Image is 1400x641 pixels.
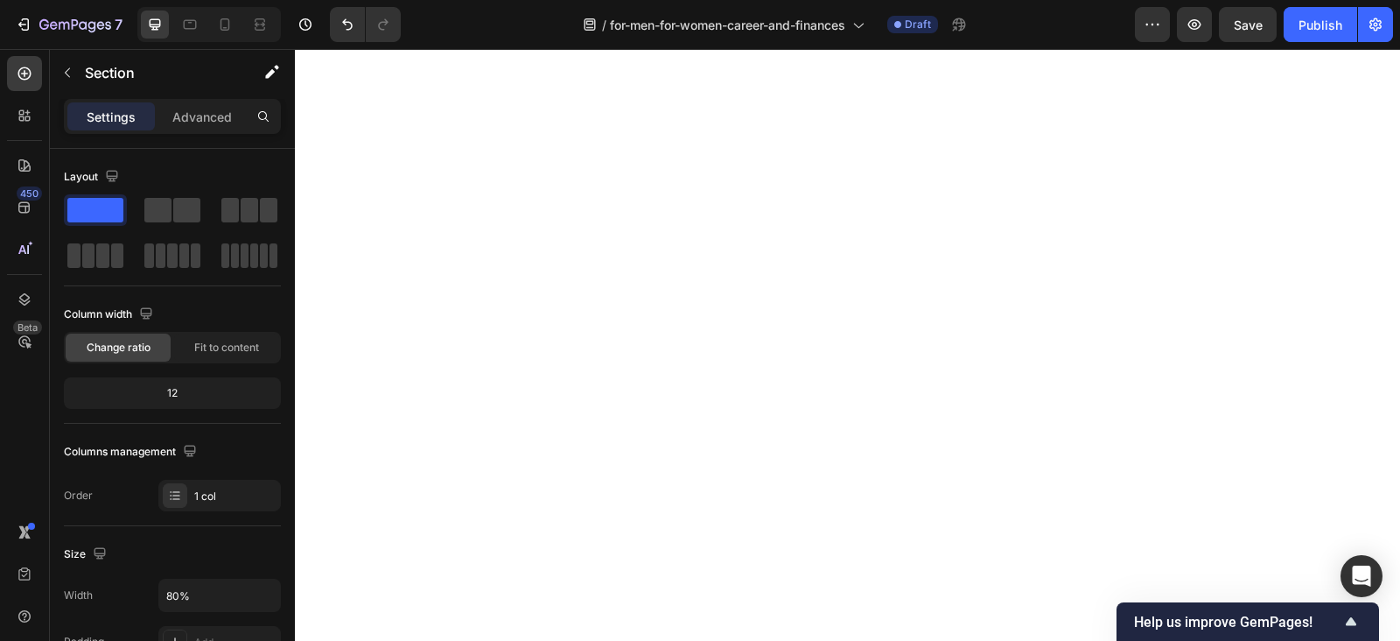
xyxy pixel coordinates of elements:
[64,303,157,327] div: Column width
[159,580,280,611] input: Auto
[64,488,93,504] div: Order
[1234,18,1263,32] span: Save
[194,340,259,356] span: Fit to content
[67,381,277,405] div: 12
[1340,555,1382,597] div: Open Intercom Messenger
[64,166,122,189] div: Layout
[87,340,150,356] span: Change ratio
[602,16,606,34] span: /
[85,62,228,83] p: Section
[1284,7,1357,42] button: Publish
[115,14,122,35] p: 7
[64,543,110,567] div: Size
[330,7,401,42] div: Undo/Redo
[13,320,42,335] div: Beta
[1219,7,1277,42] button: Save
[1134,611,1361,632] button: Show survey - Help us improve GemPages!
[172,108,232,126] p: Advanced
[1298,16,1342,34] div: Publish
[194,489,276,504] div: 1 col
[295,49,1400,641] iframe: Design area
[64,588,93,603] div: Width
[87,108,136,126] p: Settings
[905,17,931,32] span: Draft
[17,187,42,201] div: 450
[1134,614,1340,630] span: Help us improve GemPages!
[610,16,845,34] span: for-men-for-women-career-and-finances
[64,440,200,464] div: Columns management
[7,7,130,42] button: 7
